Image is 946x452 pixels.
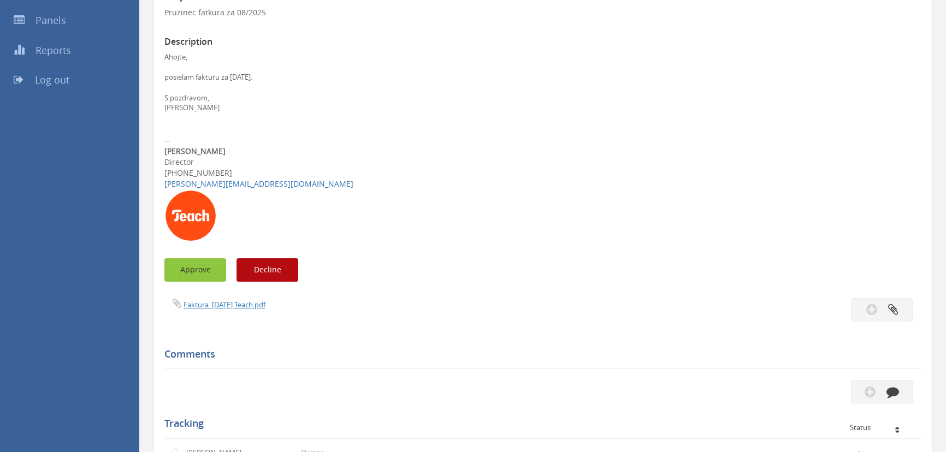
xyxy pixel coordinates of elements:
[164,349,913,360] h5: Comments
[164,7,921,18] p: Pruzinec fatkura za 08/2025
[164,146,226,156] b: [PERSON_NAME]
[164,72,921,82] div: posielam fakturu za [DATE].
[164,103,921,113] div: [PERSON_NAME]
[35,73,69,86] span: Log out
[164,179,353,189] a: [PERSON_NAME][EMAIL_ADDRESS][DOMAIN_NAME]
[36,44,71,57] span: Reports
[164,168,921,179] div: [PHONE_NUMBER]
[164,135,170,145] span: --
[36,14,66,27] span: Panels
[164,37,921,47] h3: Description
[164,52,921,62] div: Ahojte,
[164,189,217,242] img: AIorK4xPSyCSidZbf2oXO0wYCyhkqfC6092kxaMif_pUotQr3vgA3P01QP_MpQvGDQA1_1odJQe9Cz4
[850,424,913,431] div: Status
[164,418,913,429] h5: Tracking
[164,93,921,103] div: S pozdravom,
[184,300,265,310] a: Faktura_[DATE] Teach.pdf
[236,258,298,282] button: Decline
[164,258,226,282] button: Approve
[164,157,921,168] div: Director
